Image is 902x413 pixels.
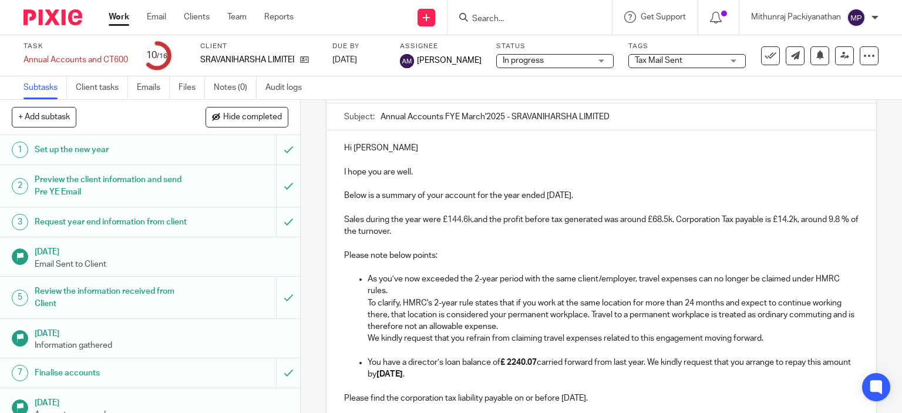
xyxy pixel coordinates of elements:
p: Please note below points: [344,250,859,261]
label: Subject: [344,111,375,123]
p: To clarify, HMRC's 2-year rule states that if you work at the same location for more than 24 mont... [368,297,859,333]
a: Notes (0) [214,76,257,99]
a: Work [109,11,129,23]
h1: Finalise accounts [35,364,188,382]
h1: Request year end information from client [35,213,188,231]
span: Get Support [641,13,686,21]
label: Tags [628,42,746,51]
a: Audit logs [265,76,311,99]
span: [DATE] [332,56,357,64]
h1: Set up the new year [35,141,188,159]
h1: [DATE] [35,325,288,340]
label: Client [200,42,318,51]
small: /16 [157,53,167,59]
span: [PERSON_NAME] [417,55,482,66]
a: Team [227,11,247,23]
img: svg%3E [847,8,866,27]
h1: Preview the client information and send Pre YE Email [35,171,188,201]
a: Subtasks [23,76,67,99]
button: + Add subtask [12,107,76,127]
strong: [DATE] [376,370,403,378]
h1: Review the information received from Client [35,283,188,313]
p: I hope you are well. [344,166,859,178]
label: Due by [332,42,385,51]
div: 3 [12,214,28,230]
p: Information gathered [35,340,288,351]
label: Task [23,42,128,51]
p: SRAVANIHARSHA LIMITED [200,54,294,66]
p: As you’ve now exceeded the 2-year period with the same client/employer, travel expenses can no lo... [368,273,859,297]
div: 10 [146,49,167,62]
span: 144.6k, [447,216,474,224]
h1: [DATE] [35,243,288,258]
label: Status [496,42,614,51]
p: Mithunraj Packiyanathan [751,11,841,23]
div: Annual Accounts and CT600 [23,54,128,66]
a: Email [147,11,166,23]
h1: [DATE] [35,394,288,409]
div: 7 [12,365,28,381]
input: Search [471,14,577,25]
p: Hi [PERSON_NAME] [344,142,859,154]
span: Tax Mail Sent [635,56,682,65]
div: 2 [12,178,28,194]
p: We kindly request that you refrain from claiming travel expenses related to this engagement movin... [368,333,859,344]
a: Reports [264,11,294,23]
img: svg%3E [400,54,414,68]
p: You have a director’s loan balance of carried forward from last year. We kindly request that you ... [368,357,859,381]
img: Pixie [23,9,82,25]
a: Files [179,76,205,99]
p: Below is a summary of your account for the year ended [DATE]. [344,190,859,202]
p: Please find the corporation tax liability payable on or before [DATE]. [344,392,859,404]
a: Emails [137,76,170,99]
span: Hide completed [223,113,282,122]
span: In progress [503,56,544,65]
p: Email Sent to Client [35,258,288,270]
div: 5 [12,290,28,306]
button: Hide completed [206,107,288,127]
a: Clients [184,11,210,23]
label: Assignee [400,42,482,51]
p: Sales during the year were £ and the profit before tax generated was around £68.5k. Corporation T... [344,214,859,238]
div: 1 [12,142,28,158]
a: Client tasks [76,76,128,99]
strong: £ 2240.07 [500,358,537,367]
